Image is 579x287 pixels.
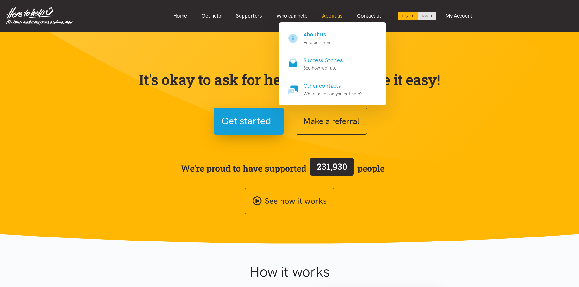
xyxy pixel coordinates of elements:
[166,9,194,22] a: Home
[418,12,436,20] a: Switch to Te Reo Māori
[303,90,363,97] p: Where else can you get help?
[438,9,480,22] a: My Account
[398,12,436,20] div: Language toggle
[288,77,377,97] a: Other contacts Where else can you get help?
[303,39,332,46] p: Find out more
[214,108,284,135] button: Get started
[269,9,315,22] a: Who can help
[315,9,350,22] a: About us
[194,9,229,22] a: Get help
[350,9,389,22] a: Contact us
[245,188,334,215] a: See how it works
[229,9,269,22] a: Supporters
[222,113,271,129] span: Get started
[6,7,73,25] img: Home
[306,156,357,180] a: 231,930
[181,156,384,180] span: We’re proud to have supported people
[317,161,347,172] span: 231,930
[190,263,389,281] h1: How it works
[303,64,343,72] p: See how we rate
[303,82,363,90] h4: Other contacts
[303,30,332,39] h4: About us
[138,71,442,88] p: It's okay to ask for help — we've made it easy!
[303,56,343,65] h4: Success Stories
[288,30,377,51] a: About us Find out more
[279,22,386,105] div: About us
[398,12,418,20] div: Current language
[296,108,367,135] button: Make a referral
[288,51,377,77] a: Success Stories See how we rate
